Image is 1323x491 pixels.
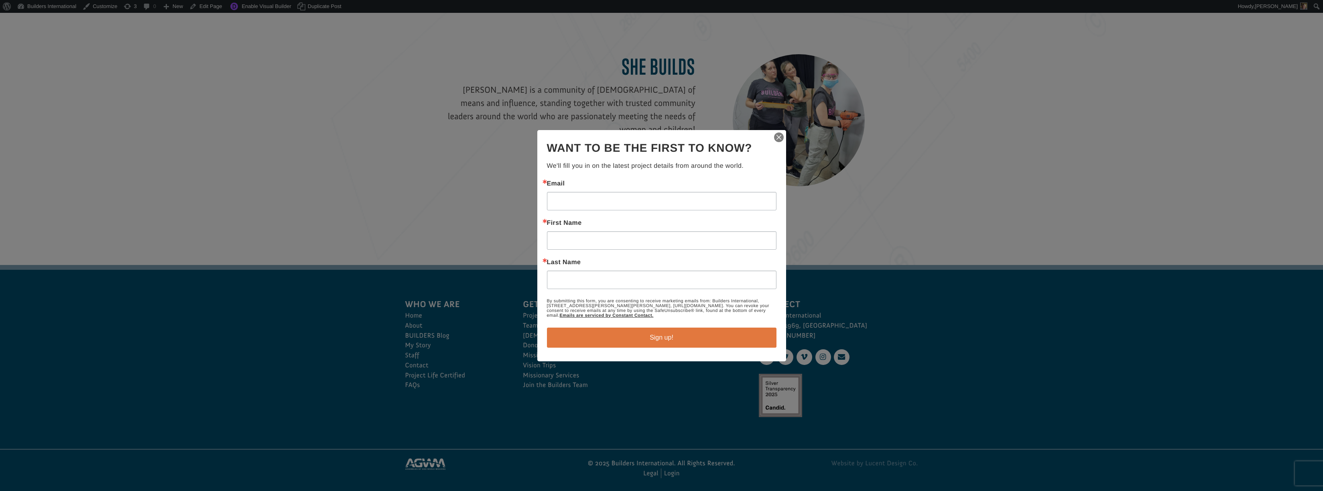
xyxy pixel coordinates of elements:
[773,132,784,143] img: ctct-close-x.svg
[547,259,776,266] label: Last Name
[547,220,776,226] label: First Name
[114,16,149,31] button: Donate
[22,32,71,38] span: , [GEOGRAPHIC_DATA]
[547,161,776,171] p: We'll fill you in on the latest project details from around the world.
[14,8,110,24] div: [PERSON_NAME] donated $100
[547,299,776,318] p: By submitting this form, you are consenting to receive marketing emails from: Builders Internatio...
[19,24,66,31] strong: Project Shovel Ready
[547,140,776,157] h2: Want to be the first to know?
[14,17,21,23] img: emoji partyPopper
[547,328,776,348] button: Sign up!
[559,313,653,318] a: Emails are serviced by Constant Contact.
[547,181,776,187] label: Email
[14,32,20,38] img: US.png
[14,25,110,31] div: to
